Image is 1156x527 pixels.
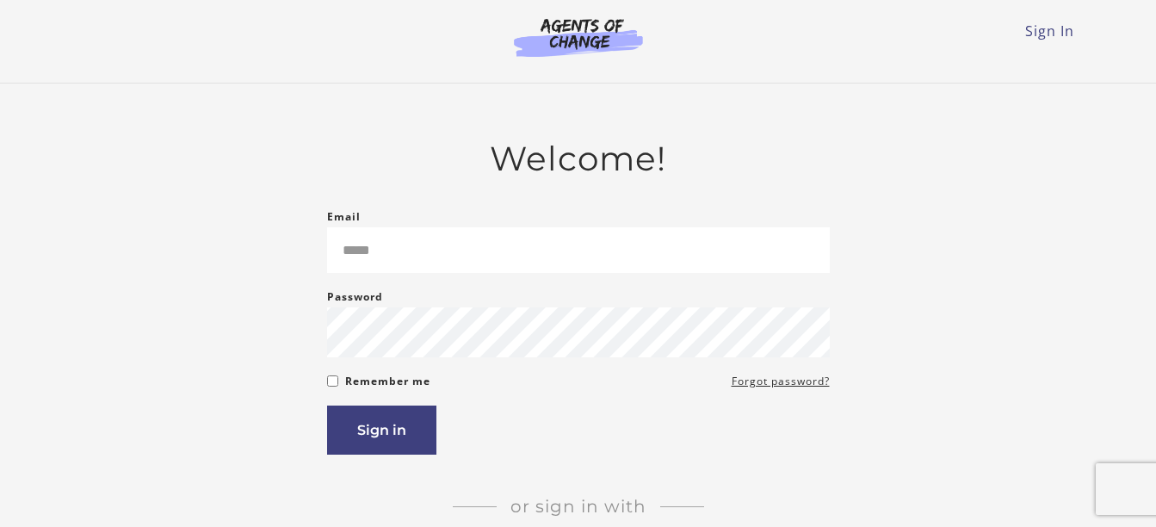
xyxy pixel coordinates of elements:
button: Sign in [327,406,436,455]
label: Remember me [345,371,430,392]
img: Agents of Change Logo [496,17,661,57]
h2: Welcome! [327,139,830,179]
a: Sign In [1025,22,1074,40]
a: Forgot password? [732,371,830,392]
span: Or sign in with [497,496,660,517]
label: Email [327,207,361,227]
label: Password [327,287,383,307]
